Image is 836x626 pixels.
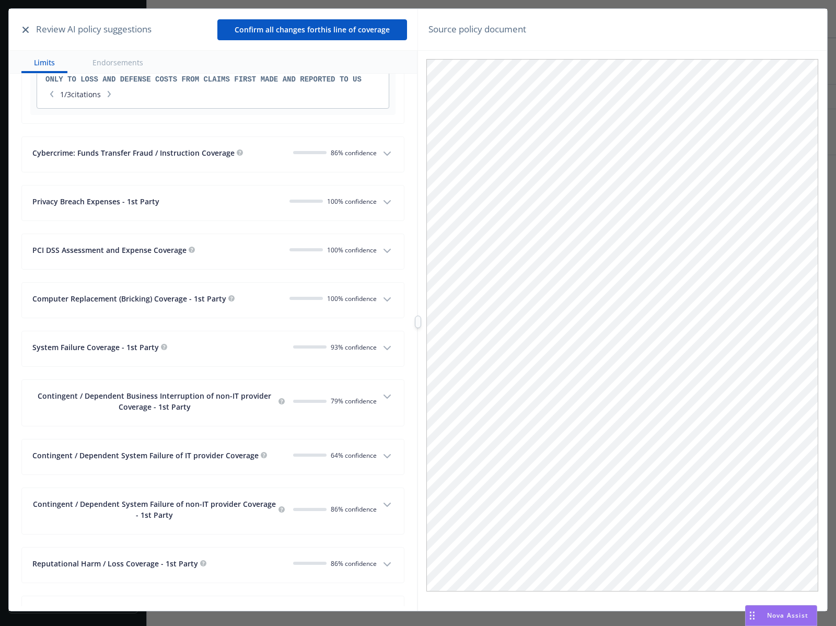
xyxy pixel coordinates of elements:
span: Computer Replacement (Bricking) Coverage - 1st Party [32,294,226,304]
div: Drag to move [746,606,759,625]
span: 64 % confidence [331,451,377,460]
span: 93 % confidence [331,343,377,352]
button: Endorsements [80,51,156,73]
button: Privacy Breach Expenses - 1st Party100% confidence [22,186,404,221]
button: Contingent / Dependent Business Interruption of non-IT provider Coverage - 1st Party79% confidence [22,380,404,426]
span: Nova Assist [767,611,808,620]
span: 86 % confidence [331,505,377,514]
span: Reputational Harm / Loss Coverage - 1st Party [32,559,198,569]
button: System Failure Coverage - 1st Party93% confidence [22,331,404,366]
span: Review AI policy suggestions [36,22,152,36]
span: 1 / 3 citations [45,89,115,100]
span: 86 % confidence [331,559,377,568]
span: Contingent / Dependent System Failure of IT provider Coverage [32,450,259,460]
span: 79 % confidence [331,397,377,405]
button: Computer Replacement (Bricking) Coverage - 1st Party100% confidence [22,283,404,318]
span: Privacy Breach Expenses - 1st Party [32,196,159,206]
span: 86 % confidence [331,148,377,157]
button: Cybercrime: Funds Transfer Fraud / Instruction Coverage86% confidence [22,137,404,172]
span: 100 % confidence [327,246,377,254]
span: System Failure Coverage - 1st Party [32,342,159,352]
span: 100 % confidence [327,294,377,303]
span: Cybercrime: Funds Transfer Fraud / Instruction Coverage [32,148,235,158]
span: 100 % confidence [327,197,377,206]
button: Reputational Harm / Loss Coverage - 1st Party86% confidence [22,548,404,583]
button: Confirm all changes forthis line of coverage [217,19,407,40]
span: Source policy document [428,22,526,36]
button: Contingent / Dependent System Failure of non-IT provider Coverage - 1st Party86% confidence [22,488,404,534]
span: PCI DSS Assessment and Expense Coverage [32,245,187,255]
button: Nova Assist [745,605,817,626]
button: Limits [21,51,67,73]
span: Contingent / Dependent Business Interruption of non-IT provider Coverage - 1st Party [38,391,271,412]
button: Contingent / Dependent System Failure of IT provider Coverage64% confidence [22,439,404,474]
span: Contingent / Dependent System Failure of non-IT provider Coverage - 1st Party [33,499,276,520]
button: PCI DSS Assessment and Expense Coverage100% confidence [22,234,404,269]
